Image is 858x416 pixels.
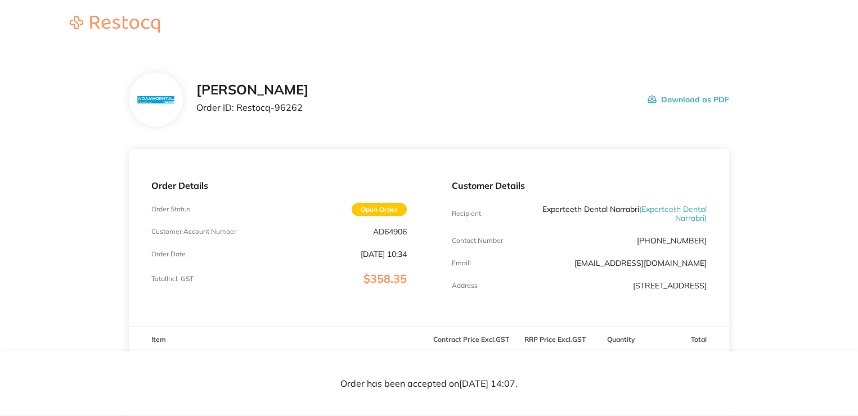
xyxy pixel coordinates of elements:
[196,102,309,112] p: Order ID: Restocq- 96262
[452,259,471,267] p: Emaill
[597,327,645,353] th: Quantity
[452,282,478,290] p: Address
[151,275,194,283] p: Total Incl. GST
[648,82,729,117] button: Download as PDF
[137,96,174,103] img: N3hiYW42Mg
[373,227,407,236] p: AD64906
[151,180,407,191] p: Order Details
[452,210,481,218] p: Recipient
[574,258,707,268] a: [EMAIL_ADDRESS][DOMAIN_NAME]
[537,205,707,223] p: Experteeth Dental Narrabri
[151,250,186,258] p: Order Date
[59,16,171,34] a: Restocq logo
[363,272,407,286] span: $358.35
[513,327,597,353] th: RRP Price Excl. GST
[452,180,707,191] p: Customer Details
[352,203,407,216] span: Open Order
[151,228,236,236] p: Customer Account Number
[361,250,407,259] p: [DATE] 10:34
[633,281,707,290] p: [STREET_ADDRESS]
[452,237,503,245] p: Contact Number
[429,327,513,353] th: Contract Price Excl. GST
[340,379,518,389] p: Order has been accepted on [DATE] 14:07 .
[196,82,309,98] h2: [PERSON_NAME]
[639,204,707,223] span: ( Experteeth Dental Narrabri )
[59,16,171,33] img: Restocq logo
[129,327,429,353] th: Item
[151,205,190,213] p: Order Status
[637,236,707,245] p: [PHONE_NUMBER]
[645,327,729,353] th: Total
